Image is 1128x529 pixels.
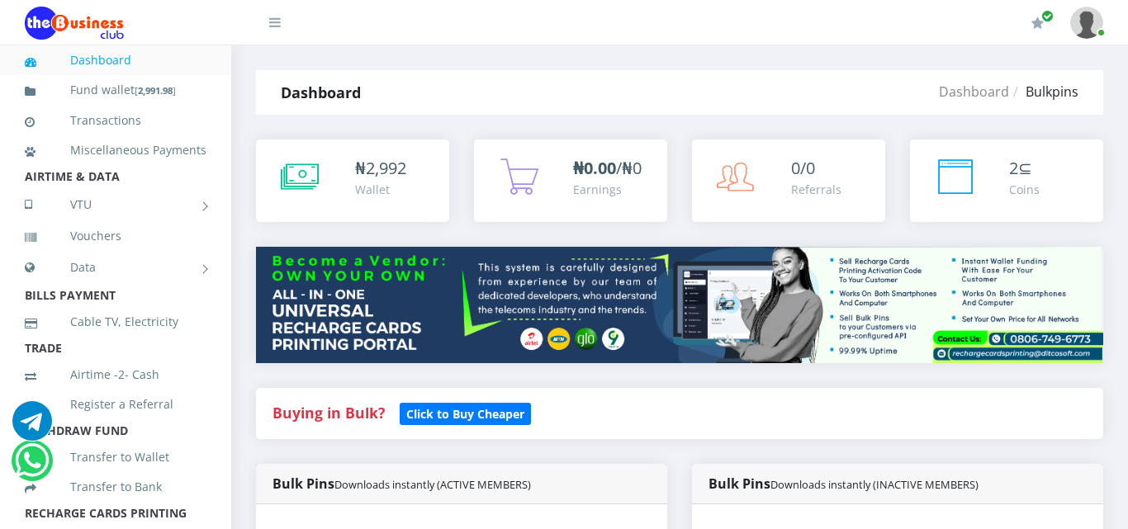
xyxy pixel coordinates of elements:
[692,139,885,222] a: 0/0 Referrals
[256,247,1103,363] img: multitenant_rcp.png
[1031,17,1044,30] i: Renew/Upgrade Subscription
[25,41,206,79] a: Dashboard
[15,453,49,480] a: Chat for support
[791,157,815,179] span: 0/0
[400,403,531,423] a: Click to Buy Cheaper
[1009,157,1018,179] span: 2
[25,131,206,169] a: Miscellaneous Payments
[1009,82,1078,102] li: Bulkpins
[355,156,406,181] div: ₦
[25,303,206,341] a: Cable TV, Electricity
[355,181,406,198] div: Wallet
[25,7,124,40] img: Logo
[25,356,206,394] a: Airtime -2- Cash
[406,406,524,422] b: Click to Buy Cheaper
[25,102,206,139] a: Transactions
[334,477,531,492] small: Downloads instantly (ACTIVE MEMBERS)
[25,217,206,255] a: Vouchers
[791,181,841,198] div: Referrals
[25,184,206,225] a: VTU
[1070,7,1103,39] img: User
[12,413,52,441] a: Chat for support
[281,83,361,102] strong: Dashboard
[25,247,206,288] a: Data
[1009,156,1040,181] div: ⊆
[1009,181,1040,198] div: Coins
[573,181,642,198] div: Earnings
[138,84,173,97] b: 2,991.98
[366,157,406,179] span: 2,992
[573,157,616,179] b: ₦0.00
[273,475,531,493] strong: Bulk Pins
[25,385,206,423] a: Register a Referral
[709,475,979,493] strong: Bulk Pins
[939,83,1009,101] a: Dashboard
[25,468,206,506] a: Transfer to Bank
[770,477,979,492] small: Downloads instantly (INACTIVE MEMBERS)
[573,157,642,179] span: /₦0
[25,71,206,110] a: Fund wallet[2,991.98]
[256,139,449,222] a: ₦2,992 Wallet
[135,84,176,97] small: [ ]
[1041,10,1054,22] span: Renew/Upgrade Subscription
[273,403,385,423] strong: Buying in Bulk?
[25,438,206,476] a: Transfer to Wallet
[474,139,667,222] a: ₦0.00/₦0 Earnings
